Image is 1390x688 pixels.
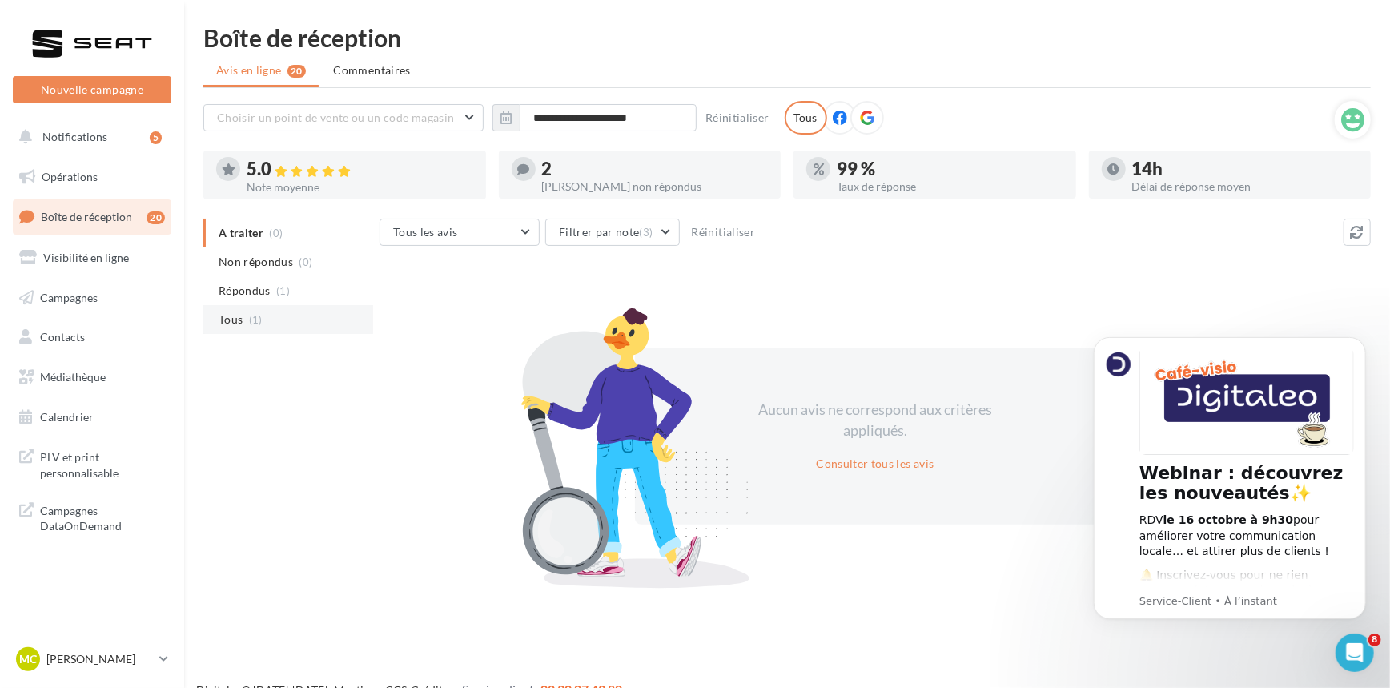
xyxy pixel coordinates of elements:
[43,251,129,264] span: Visibilité en ligne
[393,225,458,239] span: Tous les avis
[1368,634,1381,646] span: 8
[249,313,263,326] span: (1)
[42,130,107,143] span: Notifications
[545,219,680,246] button: Filtrer par note(3)
[837,181,1063,192] div: Taux de réponse
[10,160,175,194] a: Opérations
[219,283,271,299] span: Répondus
[217,111,454,124] span: Choisir un point de vente ou un code magasin
[10,281,175,315] a: Campagnes
[10,120,168,154] button: Notifications 5
[40,500,165,534] span: Campagnes DataOnDemand
[10,400,175,434] a: Calendrier
[247,182,473,193] div: Note moyenne
[699,108,776,127] button: Réinitialiser
[147,211,165,224] div: 20
[42,170,98,183] span: Opérations
[737,400,1013,441] div: Aucun avis ne correspond aux critères appliqués.
[685,223,762,242] button: Réinitialiser
[299,255,313,268] span: (0)
[1132,181,1359,192] div: Délai de réponse moyen
[19,651,37,667] span: MC
[1336,634,1374,672] iframe: Intercom live chat
[150,131,162,144] div: 5
[276,284,290,297] span: (1)
[13,644,171,674] a: MC [PERSON_NAME]
[10,320,175,354] a: Contacts
[41,210,132,223] span: Boîte de réception
[10,360,175,394] a: Médiathèque
[785,101,827,135] div: Tous
[40,446,165,481] span: PLV et print personnalisable
[10,440,175,487] a: PLV et print personnalisable
[219,254,293,270] span: Non répondus
[40,330,85,344] span: Contacts
[40,410,94,424] span: Calendrier
[1070,317,1390,680] iframe: Intercom notifications message
[203,26,1371,50] div: Boîte de réception
[40,290,98,304] span: Campagnes
[10,199,175,234] a: Boîte de réception20
[203,104,484,131] button: Choisir un point de vente ou un code magasin
[542,181,769,192] div: [PERSON_NAME] non répondus
[219,312,243,328] span: Tous
[13,76,171,103] button: Nouvelle campagne
[247,160,473,179] div: 5.0
[10,241,175,275] a: Visibilité en ligne
[10,493,175,541] a: Campagnes DataOnDemand
[837,160,1063,178] div: 99 %
[334,62,411,78] span: Commentaires
[809,454,940,473] button: Consulter tous les avis
[640,226,653,239] span: (3)
[380,219,540,246] button: Tous les avis
[542,160,769,178] div: 2
[1132,160,1359,178] div: 14h
[46,651,153,667] p: [PERSON_NAME]
[40,370,106,384] span: Médiathèque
